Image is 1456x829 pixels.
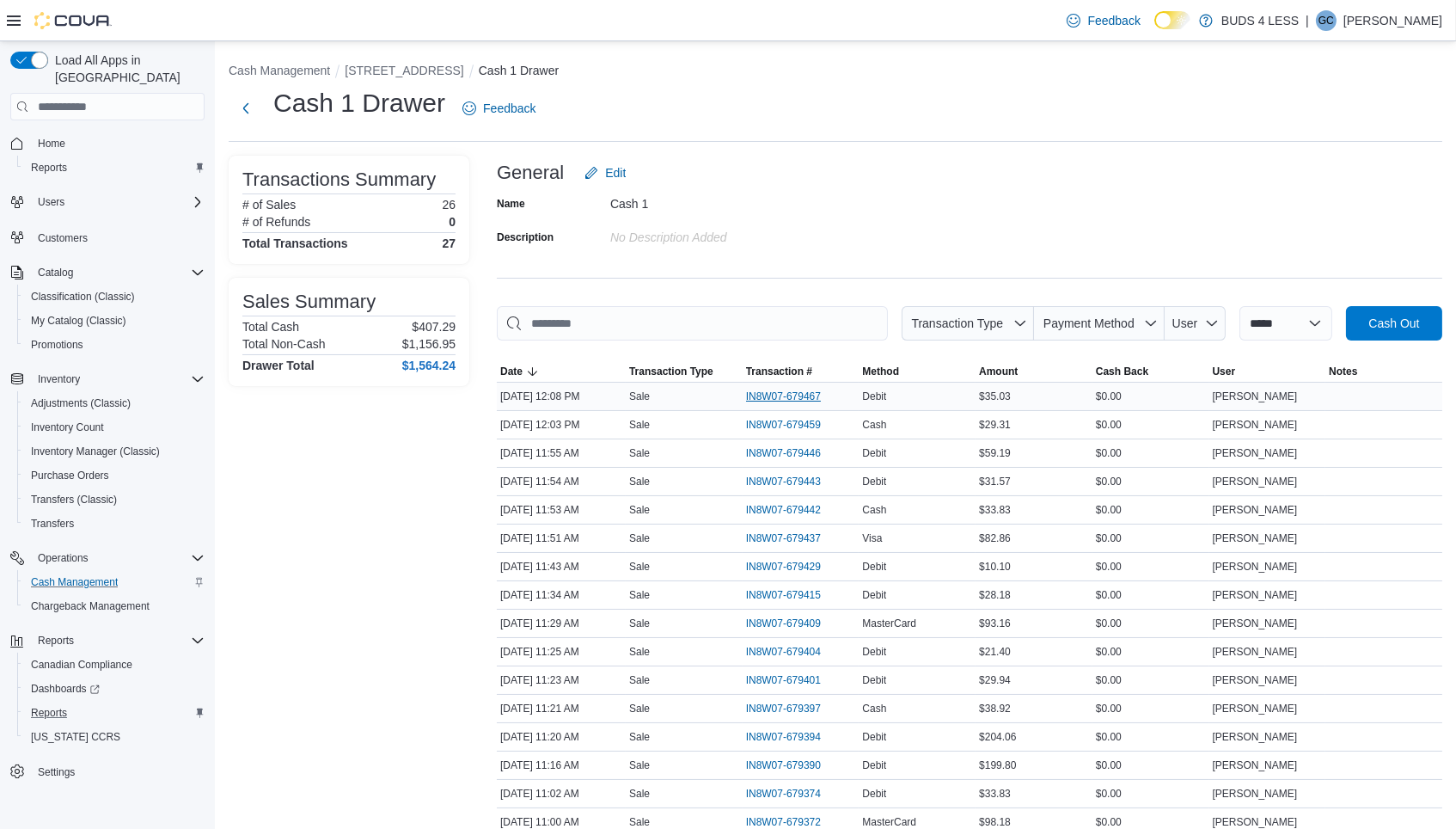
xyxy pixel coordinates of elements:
span: Operations [38,551,89,565]
span: Transfers [24,513,205,534]
span: [PERSON_NAME] [1213,787,1298,801]
button: Promotions [17,333,211,357]
p: Sale [629,617,650,630]
p: $407.29 [412,320,456,334]
span: Reports [31,161,67,175]
span: Washington CCRS [24,727,205,747]
span: $204.06 [979,730,1016,744]
a: Transfers [24,513,81,534]
button: Method [859,361,976,382]
span: My Catalog (Classic) [31,314,126,328]
button: IN8W07-679429 [746,556,838,577]
button: IN8W07-679459 [746,414,838,435]
h6: Total Non-Cash [242,337,326,351]
button: Reports [17,156,211,180]
label: Name [497,197,525,211]
span: $33.83 [979,503,1011,517]
span: Inventory [31,369,205,390]
h3: Transactions Summary [242,169,436,190]
span: Inventory Manager (Classic) [24,441,205,462]
span: Date [500,365,523,378]
div: [DATE] 11:29 AM [497,613,626,634]
span: Transfers [31,517,74,531]
span: Cash Management [31,575,118,589]
span: Reports [24,157,205,178]
button: Home [3,131,211,156]
span: $31.57 [979,475,1011,488]
span: $29.94 [979,673,1011,687]
button: Transaction Type [902,306,1034,341]
span: IN8W07-679446 [746,446,821,460]
button: Adjustments (Classic) [17,391,211,415]
span: Classification (Classic) [24,286,205,307]
div: [DATE] 11:51 AM [497,528,626,549]
button: IN8W07-679442 [746,500,838,520]
div: [DATE] 11:25 AM [497,642,626,662]
span: [PERSON_NAME] [1213,730,1298,744]
span: [PERSON_NAME] [1213,758,1298,772]
span: Reports [38,634,74,648]
div: [DATE] 11:21 AM [497,698,626,719]
button: My Catalog (Classic) [17,309,211,333]
span: GC [1318,10,1334,31]
span: [PERSON_NAME] [1213,815,1298,829]
span: Promotions [31,338,83,352]
button: User [1165,306,1226,341]
p: | [1306,10,1309,31]
div: $0.00 [1092,443,1209,464]
span: Cash [862,702,886,715]
span: IN8W07-679467 [746,390,821,403]
div: $0.00 [1092,585,1209,605]
a: Reports [24,157,74,178]
button: Chargeback Management [17,594,211,618]
span: MasterCard [862,617,916,630]
span: Amount [979,365,1018,378]
a: Reports [24,703,74,723]
button: IN8W07-679415 [746,585,838,605]
div: $0.00 [1092,528,1209,549]
p: 26 [442,198,456,212]
div: $0.00 [1092,556,1209,577]
span: $98.18 [979,815,1011,829]
img: Cova [34,12,112,29]
button: IN8W07-679443 [746,471,838,492]
a: Canadian Compliance [24,654,139,675]
a: Adjustments (Classic) [24,393,138,414]
button: Settings [3,759,211,784]
a: Feedback [456,91,542,126]
span: IN8W07-679397 [746,702,821,715]
button: Cash Management [17,570,211,594]
span: $199.80 [979,758,1016,772]
button: Reports [17,701,211,725]
nav: Complex example [10,124,205,829]
span: $38.92 [979,702,1011,715]
label: Description [497,230,554,244]
span: Inventory [38,372,80,386]
div: $0.00 [1092,613,1209,634]
div: [DATE] 11:20 AM [497,727,626,747]
span: [PERSON_NAME] [1213,645,1298,659]
span: Canadian Compliance [24,654,205,675]
button: Transfers [17,512,211,536]
span: Transaction Type [911,316,1003,330]
button: IN8W07-679394 [746,727,838,747]
button: IN8W07-679409 [746,613,838,634]
span: $82.86 [979,531,1011,545]
span: Cash Management [24,572,205,593]
button: Date [497,361,626,382]
span: [PERSON_NAME] [1213,588,1298,602]
h6: Total Cash [242,320,299,334]
span: Classification (Classic) [31,290,135,304]
span: Payment Method [1043,316,1135,330]
div: [DATE] 11:53 AM [497,500,626,520]
span: $35.03 [979,390,1011,403]
span: [PERSON_NAME] [1213,390,1298,403]
div: $0.00 [1092,386,1209,407]
p: [PERSON_NAME] [1343,10,1442,31]
div: Gavin Crump [1316,10,1337,31]
span: IN8W07-679404 [746,645,821,659]
button: Classification (Classic) [17,285,211,309]
button: Operations [3,546,211,570]
div: No Description added [610,224,841,244]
